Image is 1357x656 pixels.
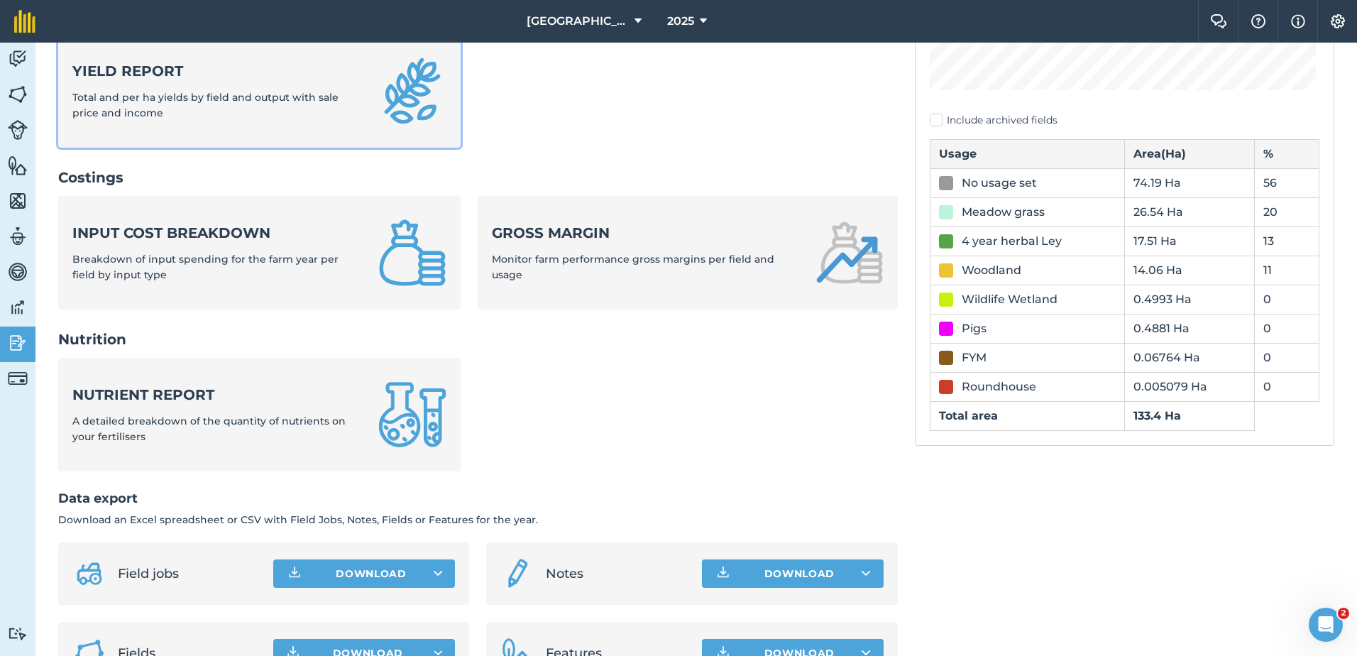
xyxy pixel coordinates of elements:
[478,196,897,310] a: Gross marginMonitor farm performance gross margins per field and usage
[58,34,461,148] a: Yield reportTotal and per ha yields by field and output with sale price and income
[8,368,28,388] img: svg+xml;base64,PD94bWwgdmVyc2lvbj0iMS4wIiBlbmNvZGluZz0idXRmLTgiPz4KPCEtLSBHZW5lcmF0b3I6IEFkb2JlIE...
[72,91,339,119] span: Total and per ha yields by field and output with sale price and income
[8,84,28,105] img: svg+xml;base64,PHN2ZyB4bWxucz0iaHR0cDovL3d3dy53My5vcmcvMjAwMC9zdmciIHdpZHRoPSI1NiIgaGVpZ2h0PSI2MC...
[1124,168,1254,197] td: 74.19 Ha
[1329,14,1346,28] img: A cog icon
[8,627,28,640] img: svg+xml;base64,PD94bWwgdmVyc2lvbj0iMS4wIiBlbmNvZGluZz0idXRmLTgiPz4KPCEtLSBHZW5lcmF0b3I6IEFkb2JlIE...
[1254,226,1319,256] td: 13
[72,385,361,405] strong: Nutrient report
[1124,226,1254,256] td: 17.51 Ha
[8,226,28,247] img: svg+xml;base64,PD94bWwgdmVyc2lvbj0iMS4wIiBlbmNvZGluZz0idXRmLTgiPz4KPCEtLSBHZW5lcmF0b3I6IEFkb2JlIE...
[1254,197,1319,226] td: 20
[715,565,732,582] img: Download icon
[273,559,455,588] button: Download
[492,223,798,243] strong: Gross margin
[58,329,898,349] h2: Nutrition
[667,13,694,30] span: 2025
[8,332,28,354] img: svg+xml;base64,PD94bWwgdmVyc2lvbj0iMS4wIiBlbmNvZGluZz0idXRmLTgiPz4KPCEtLSBHZW5lcmF0b3I6IEFkb2JlIE...
[1254,343,1319,372] td: 0
[72,223,361,243] strong: Input cost breakdown
[118,564,262,584] span: Field jobs
[8,48,28,70] img: svg+xml;base64,PD94bWwgdmVyc2lvbj0iMS4wIiBlbmNvZGluZz0idXRmLTgiPz4KPCEtLSBHZW5lcmF0b3I6IEFkb2JlIE...
[546,564,690,584] span: Notes
[378,219,446,287] img: Input cost breakdown
[1124,343,1254,372] td: 0.06764 Ha
[72,557,106,591] img: svg+xml;base64,PD94bWwgdmVyc2lvbj0iMS4wIiBlbmNvZGluZz0idXRmLTgiPz4KPCEtLSBHZW5lcmF0b3I6IEFkb2JlIE...
[500,557,534,591] img: svg+xml;base64,PD94bWwgdmVyc2lvbj0iMS4wIiBlbmNvZGluZz0idXRmLTgiPz4KPCEtLSBHZW5lcmF0b3I6IEFkb2JlIE...
[1124,285,1254,314] td: 0.4993 Ha
[962,291,1057,308] div: Wildlife Wetland
[1124,139,1254,168] th: Area ( Ha )
[58,512,898,527] p: Download an Excel spreadsheet or CSV with Field Jobs, Notes, Fields or Features for the year.
[1309,608,1343,642] iframe: Intercom live chat
[962,262,1021,279] div: Woodland
[8,155,28,176] img: svg+xml;base64,PHN2ZyB4bWxucz0iaHR0cDovL3d3dy53My5vcmcvMjAwMC9zdmciIHdpZHRoPSI1NiIgaGVpZ2h0PSI2MC...
[378,381,446,449] img: Nutrient report
[58,358,461,471] a: Nutrient reportA detailed breakdown of the quantity of nutrients on your fertilisers
[58,168,898,187] h2: Costings
[1291,13,1305,30] img: svg+xml;base64,PHN2ZyB4bWxucz0iaHR0cDovL3d3dy53My5vcmcvMjAwMC9zdmciIHdpZHRoPSIxNyIgaGVpZ2h0PSIxNy...
[1254,139,1319,168] th: %
[1254,256,1319,285] td: 11
[702,559,884,588] button: Download
[1124,314,1254,343] td: 0.4881 Ha
[1254,314,1319,343] td: 0
[14,10,35,33] img: fieldmargin Logo
[962,320,987,337] div: Pigs
[1124,197,1254,226] td: 26.54 Ha
[58,196,461,310] a: Input cost breakdownBreakdown of input spending for the farm year per field by input type
[1254,372,1319,401] td: 0
[962,378,1036,395] div: Roundhouse
[58,488,898,509] h2: Data export
[815,219,884,287] img: Gross margin
[72,415,346,443] span: A detailed breakdown of the quantity of nutrients on your fertilisers
[8,261,28,283] img: svg+xml;base64,PD94bWwgdmVyc2lvbj0iMS4wIiBlbmNvZGluZz0idXRmLTgiPz4KPCEtLSBHZW5lcmF0b3I6IEFkb2JlIE...
[72,61,361,81] strong: Yield report
[1254,168,1319,197] td: 56
[378,57,446,125] img: Yield report
[492,253,774,281] span: Monitor farm performance gross margins per field and usage
[72,253,339,281] span: Breakdown of input spending for the farm year per field by input type
[527,13,629,30] span: [GEOGRAPHIC_DATA]
[962,349,987,366] div: FYM
[1124,256,1254,285] td: 14.06 Ha
[962,204,1045,221] div: Meadow grass
[962,175,1037,192] div: No usage set
[1133,409,1181,422] strong: 133.4 Ha
[8,120,28,140] img: svg+xml;base64,PD94bWwgdmVyc2lvbj0iMS4wIiBlbmNvZGluZz0idXRmLTgiPz4KPCEtLSBHZW5lcmF0b3I6IEFkb2JlIE...
[1124,372,1254,401] td: 0.005079 Ha
[8,297,28,318] img: svg+xml;base64,PD94bWwgdmVyc2lvbj0iMS4wIiBlbmNvZGluZz0idXRmLTgiPz4KPCEtLSBHZW5lcmF0b3I6IEFkb2JlIE...
[930,113,1319,128] label: Include archived fields
[8,190,28,212] img: svg+xml;base64,PHN2ZyB4bWxucz0iaHR0cDovL3d3dy53My5vcmcvMjAwMC9zdmciIHdpZHRoPSI1NiIgaGVpZ2h0PSI2MC...
[1210,14,1227,28] img: Two speech bubbles overlapping with the left bubble in the forefront
[930,139,1124,168] th: Usage
[286,565,303,582] img: Download icon
[1250,14,1267,28] img: A question mark icon
[939,409,998,422] strong: Total area
[1254,285,1319,314] td: 0
[1338,608,1349,619] span: 2
[962,233,1062,250] div: 4 year herbal Ley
